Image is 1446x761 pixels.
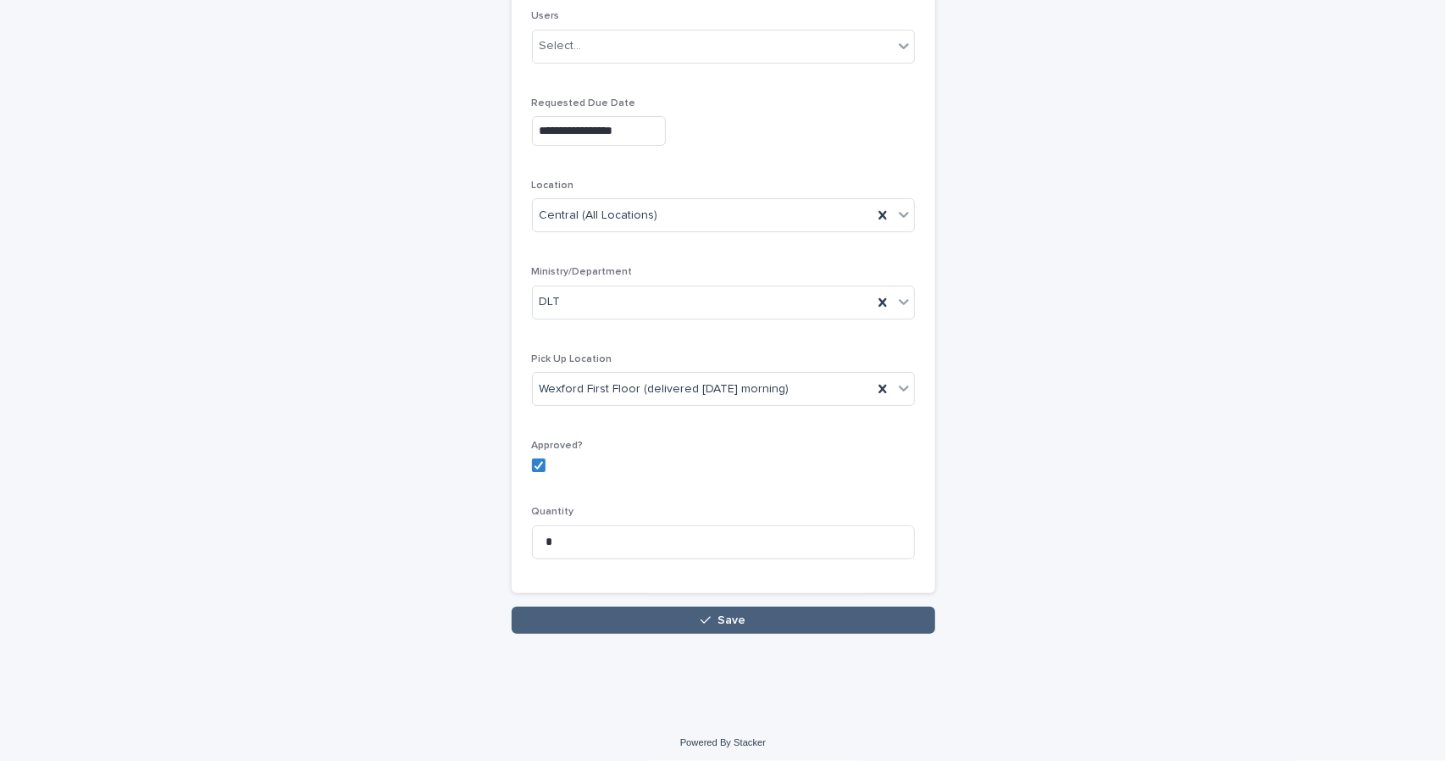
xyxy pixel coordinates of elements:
span: Ministry/Department [532,267,633,277]
span: Wexford First Floor (delivered [DATE] morning) [540,380,789,398]
span: Users [532,11,560,21]
a: Powered By Stacker [680,737,766,747]
span: Pick Up Location [532,354,612,364]
div: Select... [540,37,582,55]
span: Location [532,181,574,191]
span: Requested Due Date [532,98,636,108]
button: Save [512,607,935,634]
span: Save [717,614,745,626]
span: Approved? [532,441,584,451]
span: Quantity [532,507,574,517]
span: DLT [540,293,561,311]
span: Central (All Locations) [540,207,658,225]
